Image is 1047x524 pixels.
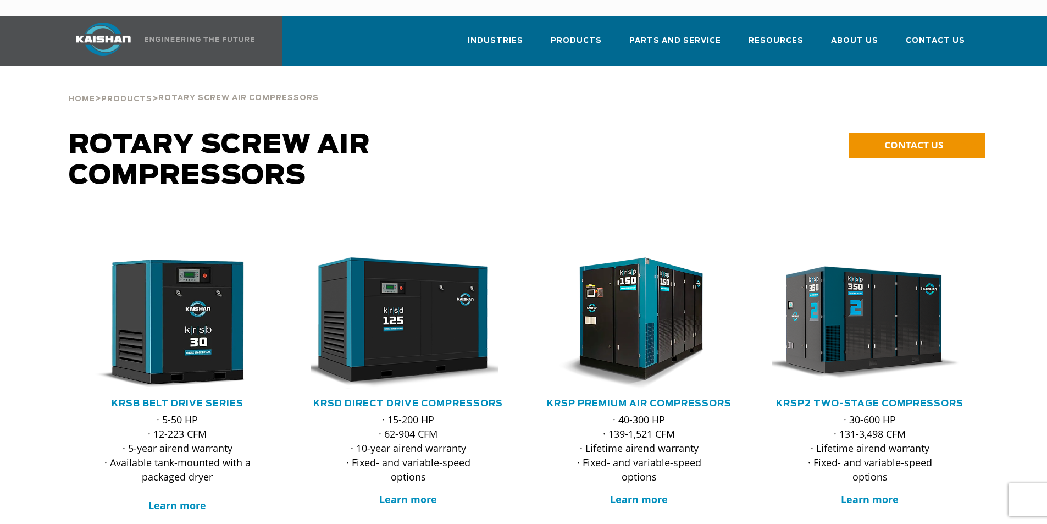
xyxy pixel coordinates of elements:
div: > > [68,66,319,108]
span: Rotary Screw Air Compressors [69,132,370,189]
p: · 30-600 HP · 131-3,498 CFM · Lifetime airend warranty · Fixed- and variable-speed options [794,412,946,484]
a: KRSB Belt Drive Series [112,399,243,408]
div: krsp350 [772,257,968,389]
a: Home [68,93,95,103]
span: About Us [831,35,878,47]
img: Engineering the future [145,37,254,42]
span: CONTACT US [884,139,943,151]
p: · 40-300 HP · 139-1,521 CFM · Lifetime airend warranty · Fixed- and variable-speed options [563,412,715,484]
img: krsp350 [764,257,960,389]
a: Resources [749,26,804,64]
span: Resources [749,35,804,47]
p: · 5-50 HP · 12-223 CFM · 5-year airend warranty · Available tank-mounted with a packaged dryer [102,412,253,512]
a: Learn more [610,493,668,506]
a: KRSP2 Two-Stage Compressors [776,399,963,408]
p: · 15-200 HP · 62-904 CFM · 10-year airend warranty · Fixed- and variable-speed options [333,412,484,484]
div: krsp150 [541,257,737,389]
img: krsb30 [71,257,267,389]
img: kaishan logo [62,23,145,56]
span: Contact Us [906,35,965,47]
span: Industries [468,35,523,47]
a: Learn more [841,493,899,506]
a: CONTACT US [849,133,985,158]
a: Products [551,26,602,64]
span: Home [68,96,95,103]
a: Contact Us [906,26,965,64]
a: Learn more [379,493,437,506]
span: Products [101,96,152,103]
a: Learn more [148,499,206,512]
a: Industries [468,26,523,64]
a: KRSP Premium Air Compressors [547,399,732,408]
a: Products [101,93,152,103]
a: KRSD Direct Drive Compressors [313,399,503,408]
span: Products [551,35,602,47]
div: krsb30 [80,257,275,389]
a: About Us [831,26,878,64]
div: krsd125 [311,257,506,389]
img: krsp150 [533,257,729,389]
span: Parts and Service [629,35,721,47]
img: krsd125 [302,257,498,389]
a: Kaishan USA [62,16,257,66]
span: Rotary Screw Air Compressors [158,95,319,102]
a: Parts and Service [629,26,721,64]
